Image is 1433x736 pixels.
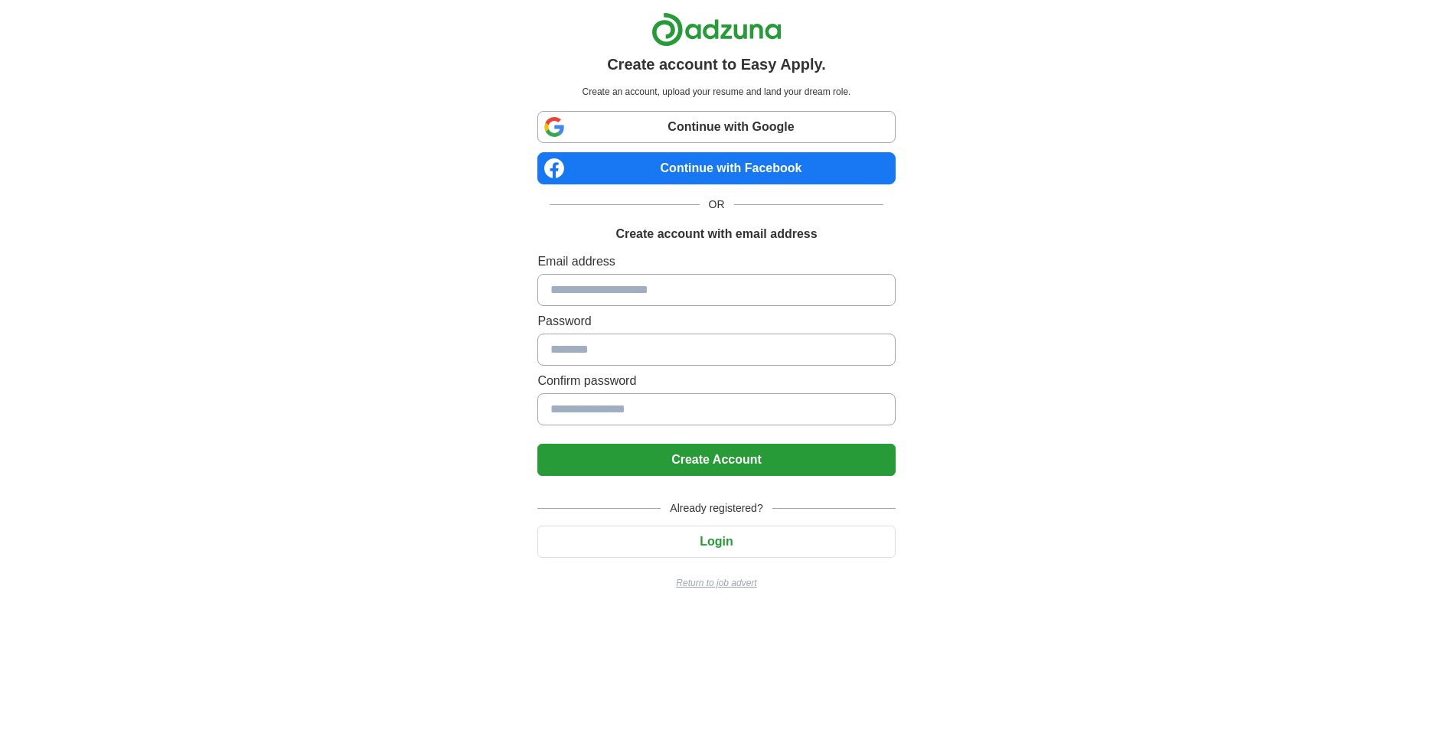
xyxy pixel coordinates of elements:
[537,526,895,558] button: Login
[651,12,782,47] img: Adzuna logo
[537,312,895,331] label: Password
[537,576,895,590] a: Return to job advert
[540,85,892,99] p: Create an account, upload your resume and land your dream role.
[537,152,895,184] a: Continue with Facebook
[537,444,895,476] button: Create Account
[615,225,817,243] h1: Create account with email address
[607,53,826,76] h1: Create account to Easy Apply.
[537,372,895,390] label: Confirm password
[537,252,895,271] label: Email address
[537,535,895,548] a: Login
[537,111,895,143] a: Continue with Google
[661,500,772,516] span: Already registered?
[700,197,734,213] span: OR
